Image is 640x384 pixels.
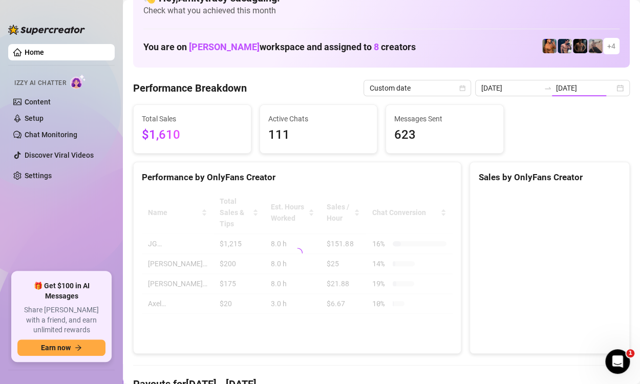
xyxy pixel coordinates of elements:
img: Axel [558,39,572,53]
img: Trent [573,39,587,53]
a: Setup [25,114,44,122]
a: Discover Viral Videos [25,151,94,159]
a: Home [25,48,44,56]
img: LC [588,39,603,53]
span: Earn now [41,344,71,352]
span: Custom date [370,80,465,96]
span: [PERSON_NAME] [189,41,260,52]
span: 1 [626,349,634,357]
span: + 4 [607,40,615,52]
span: Messages Sent [394,113,495,124]
input: Start date [481,82,540,94]
h1: You are on workspace and assigned to creators [143,41,416,53]
span: 111 [268,125,369,145]
span: Share [PERSON_NAME] with a friend, and earn unlimited rewards [17,305,105,335]
span: 🎁 Get $100 in AI Messages [17,281,105,301]
a: Settings [25,172,52,180]
span: calendar [459,85,465,91]
a: Chat Monitoring [25,131,77,139]
span: 623 [394,125,495,145]
div: Performance by OnlyFans Creator [142,170,453,184]
span: Check what you achieved this month [143,5,620,16]
span: arrow-right [75,344,82,351]
span: loading [292,248,303,258]
iframe: Intercom live chat [605,349,630,374]
img: AI Chatter [70,74,86,89]
div: Sales by OnlyFans Creator [478,170,621,184]
span: 8 [374,41,379,52]
span: to [544,84,552,92]
img: logo-BBDzfeDw.svg [8,25,85,35]
span: $1,610 [142,125,243,145]
button: Earn nowarrow-right [17,339,105,356]
input: End date [556,82,614,94]
span: Active Chats [268,113,369,124]
span: swap-right [544,84,552,92]
img: JG [542,39,557,53]
h4: Performance Breakdown [133,81,247,95]
span: Izzy AI Chatter [14,78,66,88]
a: Content [25,98,51,106]
span: Total Sales [142,113,243,124]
